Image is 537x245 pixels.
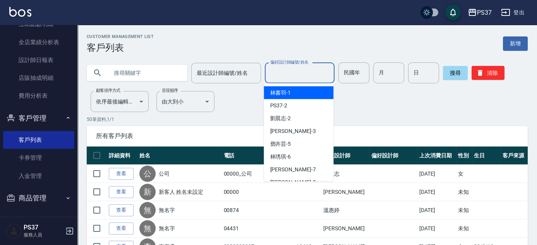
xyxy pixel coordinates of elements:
a: 卡券管理 [3,149,74,167]
a: 查看 [109,204,134,216]
span: PS37 -2 [270,102,287,110]
a: 查看 [109,168,134,180]
th: 偏好設計師 [369,147,417,165]
div: 依序最後編輯時間 [91,91,149,112]
div: 無 [139,202,156,218]
div: 無 [139,220,156,236]
td: 溫惠婷 [321,201,369,219]
h3: 客戶列表 [87,42,154,53]
button: PS37 [465,5,495,21]
label: 偏好設計師編號/姓名 [270,59,309,65]
td: [DATE] [417,183,456,201]
button: 客戶管理 [3,108,74,128]
a: 公司 [159,170,170,178]
th: 電話 [221,147,294,165]
td: 未知 [456,219,472,238]
a: 新增 [503,36,528,51]
th: 上次消費日期 [417,147,456,165]
label: 顧客排序方式 [96,88,120,93]
p: 服務人員 [24,231,63,238]
td: 00874 [221,201,294,219]
h5: PS37 [24,224,63,231]
td: [DATE] [417,201,456,219]
button: save [445,5,461,20]
a: 客戶列表 [3,131,74,149]
td: 00000 [221,183,294,201]
th: 客戶來源 [501,147,528,165]
a: 查看 [109,223,134,235]
td: 未知 [456,183,472,201]
span: [PERSON_NAME] -7 [270,166,316,174]
td: [PERSON_NAME] [321,183,369,201]
td: 未知 [456,201,472,219]
th: 性別 [456,147,472,165]
span: [PERSON_NAME] -8 [270,178,316,186]
th: 詳細資料 [107,147,137,165]
a: 費用分析表 [3,87,74,105]
span: 劉晨志 -2 [270,114,291,122]
td: 04431 [221,219,294,238]
span: 鄧卉芸 -5 [270,140,291,148]
a: 無名字 [159,206,175,214]
td: 劉晨志 [321,165,369,183]
td: 女 [456,165,472,183]
div: 由大到小 [156,91,214,112]
button: 清除 [472,66,504,80]
div: 新 [139,184,156,200]
td: [DATE] [417,165,456,183]
a: 無名字 [159,224,175,232]
button: 登出 [498,5,528,20]
p: 50 筆資料, 1 / 1 [87,116,528,123]
td: 00000_公司 [221,165,294,183]
label: 呈現順序 [162,88,178,93]
img: Logo [9,7,31,17]
div: PS37 [477,8,492,17]
a: 全店業績分析表 [3,33,74,51]
a: 新客人 姓名未設定 [159,188,203,196]
span: 林琇琪 -6 [270,153,291,161]
button: 商品管理 [3,188,74,208]
a: 設計師日報表 [3,51,74,69]
td: [DATE] [417,219,456,238]
a: 店販抽成明細 [3,69,74,87]
div: 公 [139,166,156,182]
th: 生日 [472,147,501,165]
a: 入金管理 [3,167,74,185]
span: [PERSON_NAME] -3 [270,127,316,135]
a: 查看 [109,186,134,198]
img: Person [6,223,22,239]
th: 最近設計師 [321,147,369,165]
h2: Customer Management List [87,34,154,39]
td: [PERSON_NAME] [321,219,369,238]
button: 搜尋 [443,66,468,80]
input: 搜尋關鍵字 [108,62,181,83]
th: 姓名 [137,147,222,165]
span: 林書羽 -1 [270,89,291,97]
span: 所有客戶列表 [96,132,518,140]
